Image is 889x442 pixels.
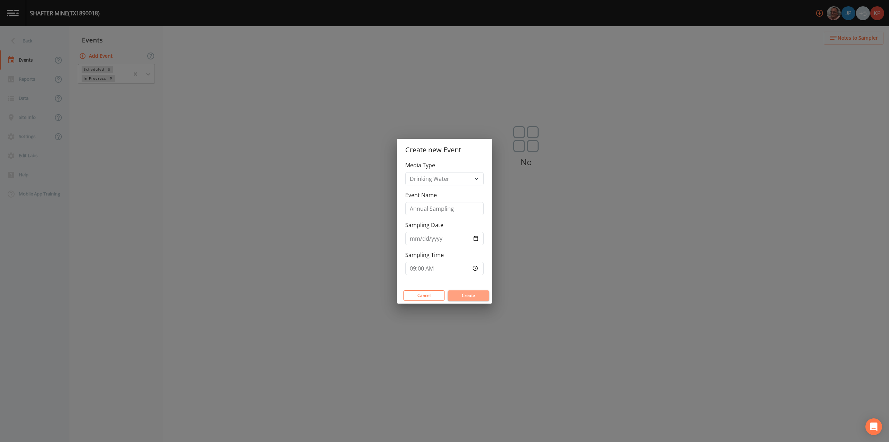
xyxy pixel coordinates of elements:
label: Sampling Date [405,221,443,229]
h2: Create new Event [397,139,492,161]
button: Create [448,290,489,301]
button: Cancel [403,290,445,301]
div: Open Intercom Messenger [865,418,882,435]
label: Event Name [405,191,437,199]
label: Media Type [405,161,435,169]
label: Sampling Time [405,251,444,259]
